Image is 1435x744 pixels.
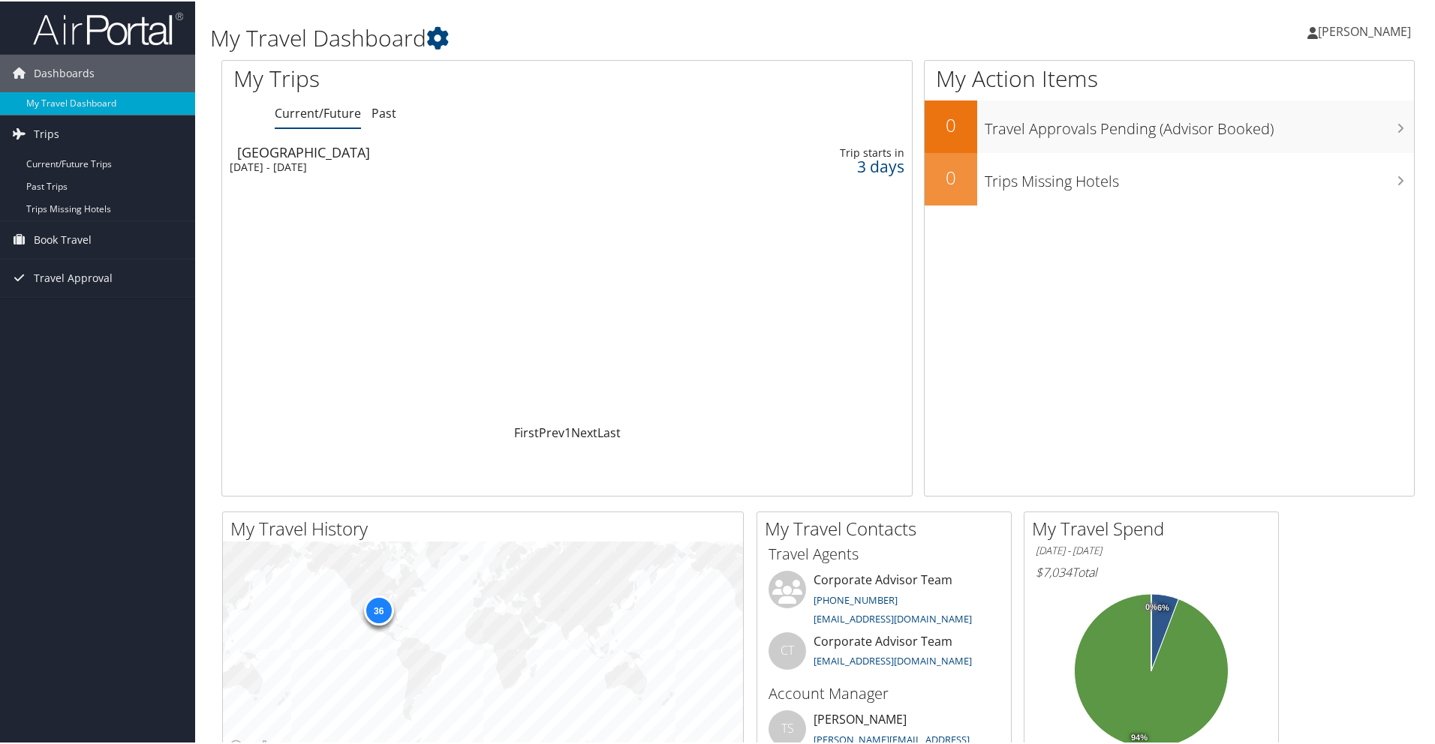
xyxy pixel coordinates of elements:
[210,21,1021,52] h1: My Travel Dashboard
[761,631,1007,679] li: Corporate Advisor Team
[769,542,1000,563] h3: Travel Agents
[237,144,663,157] div: [GEOGRAPHIC_DATA]
[1131,732,1148,741] tspan: 94%
[925,99,1414,151] a: 0Travel Approvals Pending (Advisor Booked)
[514,423,539,439] a: First
[750,158,904,172] div: 3 days
[761,569,1007,631] li: Corporate Advisor Team
[1036,562,1267,579] h6: Total
[230,159,656,172] div: [DATE] - [DATE]
[1145,601,1157,610] tspan: 0%
[769,682,1000,703] h3: Account Manager
[814,592,898,605] a: [PHONE_NUMBER]
[372,103,396,120] a: Past
[233,61,613,93] h1: My Trips
[34,114,59,151] span: Trips
[925,61,1414,93] h1: My Action Items
[769,631,806,668] div: CT
[275,103,361,120] a: Current/Future
[34,53,95,91] span: Dashboards
[925,111,977,136] h2: 0
[34,258,113,295] span: Travel Approval
[925,151,1414,204] a: 0Trips Missing Hotels
[571,423,597,439] a: Next
[985,162,1414,190] h3: Trips Missing Hotels
[230,514,743,540] h2: My Travel History
[765,514,1011,540] h2: My Travel Contacts
[539,423,564,439] a: Prev
[1036,542,1267,556] h6: [DATE] - [DATE]
[1032,514,1278,540] h2: My Travel Spend
[925,163,977,189] h2: 0
[985,109,1414,138] h3: Travel Approvals Pending (Advisor Booked)
[564,423,571,439] a: 1
[1318,22,1411,38] span: [PERSON_NAME]
[814,610,972,624] a: [EMAIL_ADDRESS][DOMAIN_NAME]
[363,594,393,624] div: 36
[1036,562,1072,579] span: $7,034
[1307,7,1426,52] a: [PERSON_NAME]
[34,220,92,257] span: Book Travel
[750,145,904,158] div: Trip starts in
[814,652,972,666] a: [EMAIL_ADDRESS][DOMAIN_NAME]
[597,423,621,439] a: Last
[33,10,183,45] img: airportal-logo.png
[1157,602,1169,611] tspan: 6%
